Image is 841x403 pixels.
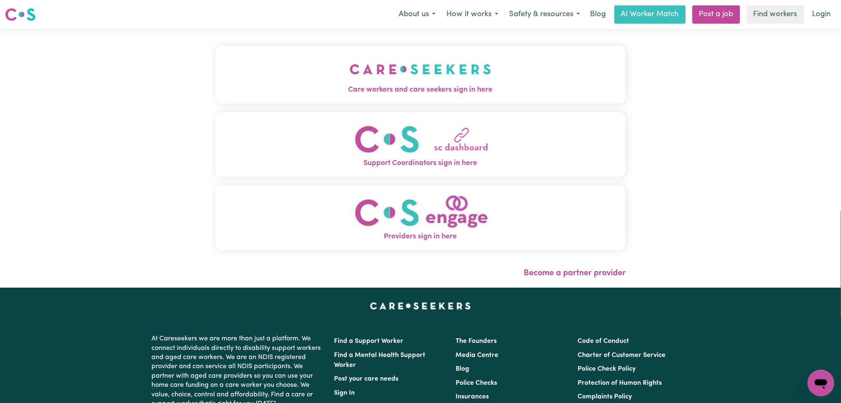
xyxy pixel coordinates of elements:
a: Login [807,5,836,24]
a: Careseekers logo [5,5,36,24]
a: Sign In [334,390,355,396]
a: Blog [456,366,470,372]
a: Insurances [456,393,489,400]
a: Post a job [692,5,740,24]
span: Care workers and care seekers sign in here [215,85,626,95]
a: The Founders [456,338,497,345]
a: Blog [585,5,611,24]
a: Find a Support Worker [334,338,404,345]
a: Careseekers home page [370,303,471,309]
span: Providers sign in here [215,231,626,242]
button: Care workers and care seekers sign in here [215,46,626,104]
a: Post your care needs [334,376,399,382]
img: Careseekers logo [5,7,36,22]
a: Charter of Customer Service [578,352,665,359]
button: About us [393,6,441,23]
a: Police Checks [456,380,497,386]
a: Protection of Human Rights [578,380,662,386]
a: AI Worker Match [614,5,686,24]
button: How it works [441,6,504,23]
button: Support Coordinators sign in here [215,112,626,177]
span: Support Coordinators sign in here [215,158,626,169]
iframe: Button to launch messaging window [808,370,834,396]
button: Providers sign in here [215,185,626,250]
a: Police Check Policy [578,366,636,372]
button: Safety & resources [504,6,585,23]
a: Become a partner provider [524,269,626,277]
a: Find a Mental Health Support Worker [334,352,426,369]
a: Media Centre [456,352,499,359]
a: Find workers [747,5,804,24]
a: Complaints Policy [578,393,632,400]
a: Code of Conduct [578,338,629,345]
